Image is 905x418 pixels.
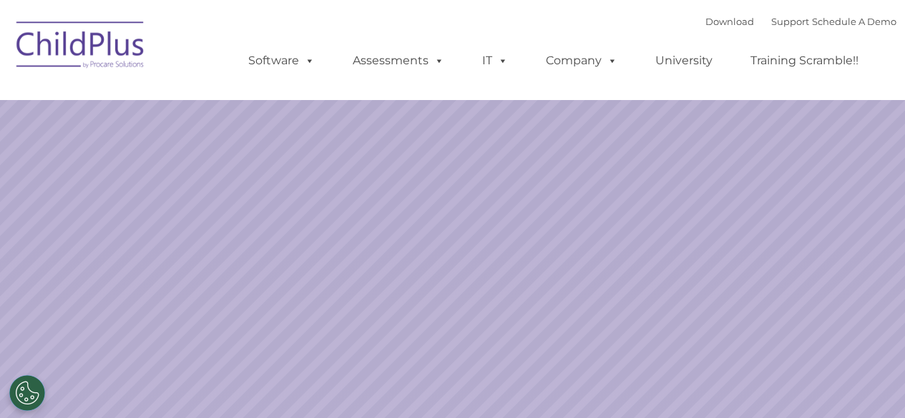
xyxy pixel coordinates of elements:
a: Support [771,16,809,27]
a: Download [705,16,754,27]
img: ChildPlus by Procare Solutions [9,11,152,83]
button: Cookies Settings [9,375,45,411]
a: Assessments [338,46,459,75]
a: Training Scramble!! [736,46,873,75]
a: University [641,46,727,75]
a: Company [532,46,632,75]
a: Software [234,46,329,75]
font: | [705,16,896,27]
a: Schedule A Demo [812,16,896,27]
a: IT [468,46,522,75]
